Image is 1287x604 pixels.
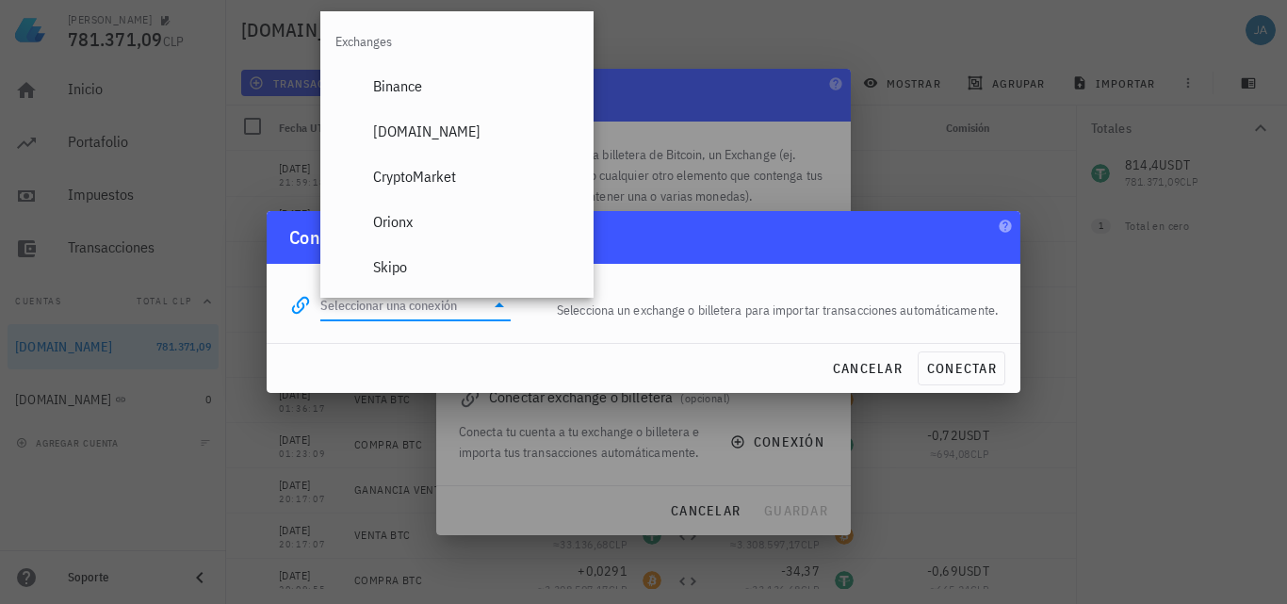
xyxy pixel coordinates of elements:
[832,360,903,377] span: cancelar
[373,168,578,186] div: CryptoMarket
[373,122,578,140] div: [DOMAIN_NAME]
[373,77,578,95] div: Binance
[320,19,594,64] div: Exchanges
[522,288,1009,332] div: Selecciona un exchange o billetera para importar transacciones automáticamente.
[918,351,1005,385] button: conectar
[824,351,910,385] button: cancelar
[373,258,578,276] div: Skipo
[320,290,484,320] input: Seleccionar una conexión
[373,213,578,231] div: Orionx
[926,360,997,377] span: conectar
[289,222,422,253] div: Conectar cuenta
